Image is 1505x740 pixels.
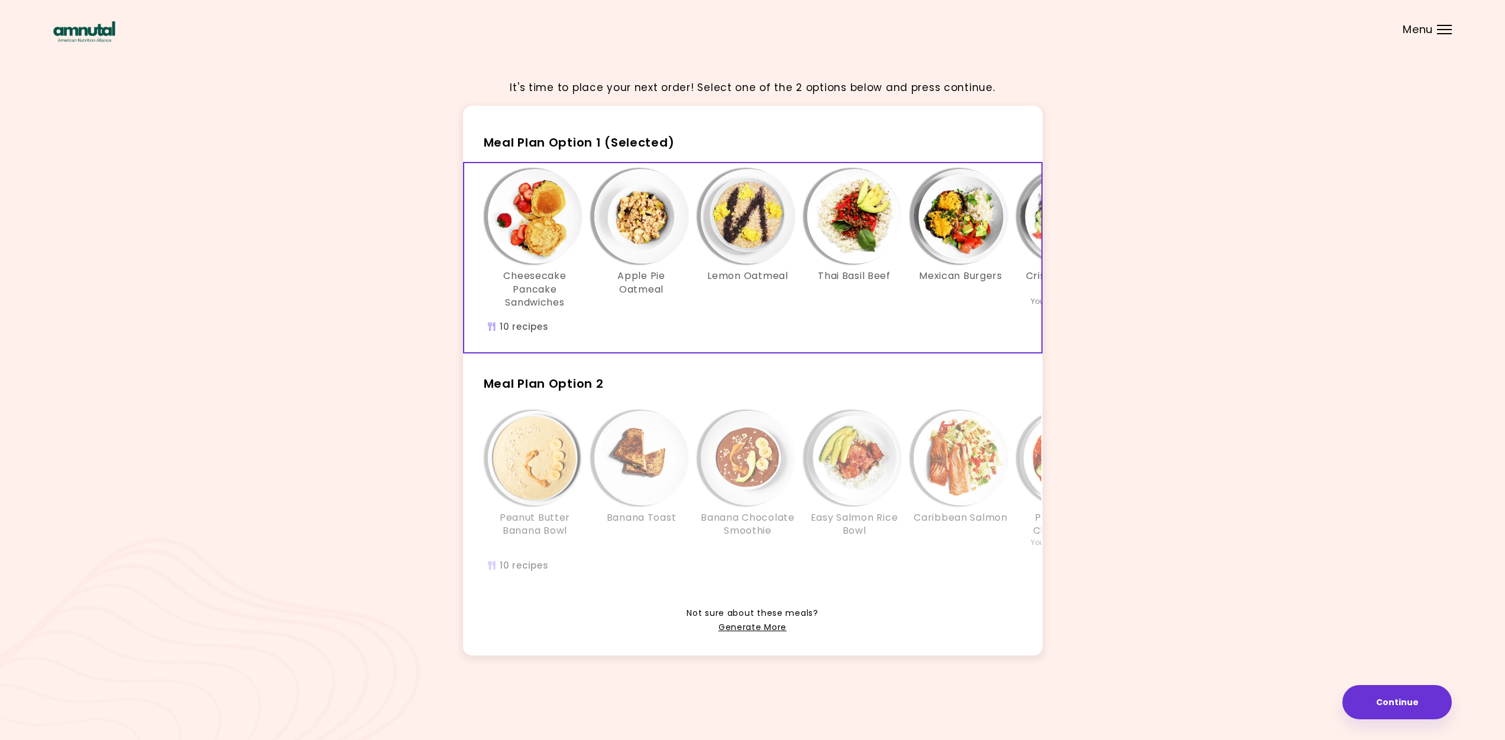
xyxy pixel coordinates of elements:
[718,621,787,635] a: Generate More
[687,606,818,621] span: Not sure about these meals?
[594,270,689,296] h3: Apple Pie Oatmeal
[695,411,801,548] div: Info - Banana Chocolate Smoothie - Meal Plan Option 2
[701,511,795,538] h3: Banana Chocolate Smoothie
[1403,24,1433,35] span: Menu
[1020,511,1115,538] h3: Puerto Rican Chicken Stew
[707,270,788,283] h3: Lemon Oatmeal
[1020,270,1115,296] h3: Crispy Salmon & Salad
[482,411,588,548] div: Info - Peanut Butter Banana Bowl - Meal Plan Option 2
[510,80,995,96] p: It's time to place your next order! Select one of the 2 options below and press continue.
[801,169,908,309] div: Info - Thai Basil Beef - Meal Plan Option 1 (Selected)
[484,134,675,151] span: Meal Plan Option 1 (Selected)
[53,21,115,42] img: AmNutAl
[801,411,908,548] div: Info - Easy Salmon Rice Bowl - Meal Plan Option 2
[484,375,604,392] span: Meal Plan Option 2
[588,169,695,309] div: Info - Apple Pie Oatmeal - Meal Plan Option 1 (Selected)
[482,169,588,309] div: Info - Cheesecake Pancake Sandwiches - Meal Plan Option 1 (Selected)
[1014,169,1121,309] div: Info - Crispy Salmon & Salad - Meal Plan Option 1 (Selected)
[1031,537,1104,548] div: You had this [DATE]
[588,411,695,548] div: Info - Banana Toast - Meal Plan Option 2
[908,411,1014,548] div: Info - Caribbean Salmon - Meal Plan Option 2
[488,270,582,309] h3: Cheesecake Pancake Sandwiches
[1014,411,1121,548] div: Info - Puerto Rican Chicken Stew - Meal Plan Option 2
[919,270,1002,283] h3: Mexican Burgers
[488,511,582,538] h3: Peanut Butter Banana Bowl
[914,511,1008,524] h3: Caribbean Salmon
[695,169,801,309] div: Info - Lemon Oatmeal - Meal Plan Option 1 (Selected)
[818,270,891,283] h3: Thai Basil Beef
[807,511,902,538] h3: Easy Salmon Rice Bowl
[908,169,1014,309] div: Info - Mexican Burgers - Meal Plan Option 1 (Selected)
[1031,296,1104,307] div: You had this [DATE]
[1342,685,1452,719] button: Continue
[607,511,677,524] h3: Banana Toast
